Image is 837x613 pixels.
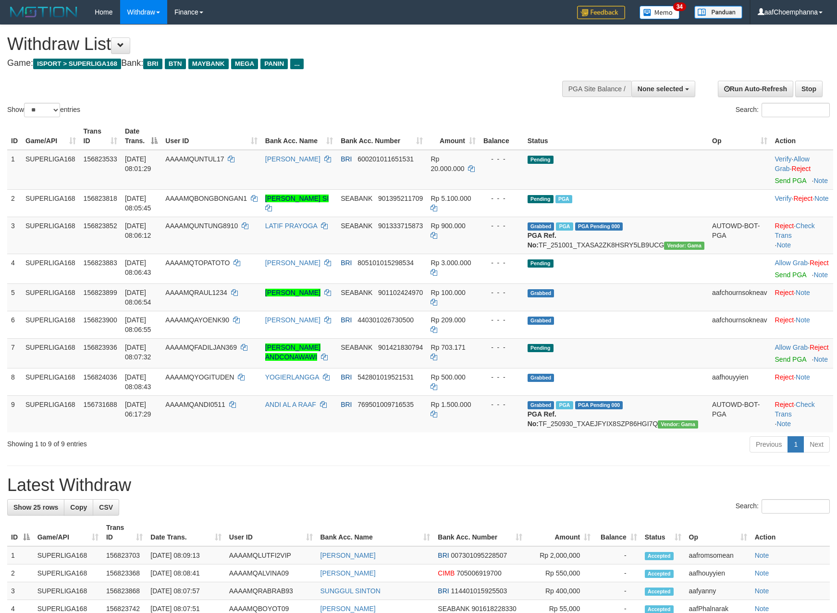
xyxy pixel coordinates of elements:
[265,401,316,408] a: ANDI AL A RAAF
[771,338,833,368] td: ·
[755,569,769,577] a: Note
[165,373,234,381] span: AAAAMQYOGITUDEN
[594,582,640,600] td: -
[483,154,520,164] div: - - -
[736,103,830,117] label: Search:
[225,582,317,600] td: AAAAMQRABRAB93
[775,155,792,163] a: Verify
[24,103,60,117] select: Showentries
[775,155,810,172] span: ·
[7,564,34,582] td: 2
[165,401,225,408] span: AAAAMQANDI0511
[810,259,829,267] a: Reject
[265,259,320,267] a: [PERSON_NAME]
[755,587,769,595] a: Note
[645,552,674,560] span: Accepted
[7,519,34,546] th: ID: activate to sort column descending
[813,271,828,279] a: Note
[431,222,465,230] span: Rp 900.000
[7,311,22,338] td: 6
[34,564,102,582] td: SUPERLIGA168
[577,6,625,19] img: Feedback.jpg
[7,5,80,19] img: MOTION_logo.png
[80,123,121,150] th: Trans ID: activate to sort column ascending
[556,222,573,231] span: Marked by aafromsomean
[147,582,225,600] td: [DATE] 08:07:57
[803,436,830,453] a: Next
[451,552,507,559] span: Copy 007301095228507 to clipboard
[34,582,102,600] td: SUPERLIGA168
[796,289,810,296] a: Note
[813,177,828,184] a: Note
[265,222,317,230] a: LATIF PRAYOGA
[796,373,810,381] a: Note
[357,401,414,408] span: Copy 769501009716535 to clipboard
[645,588,674,596] span: Accepted
[7,35,548,54] h1: Withdraw List
[431,373,465,381] span: Rp 500.000
[378,195,423,202] span: Copy 901395211709 to clipboard
[483,194,520,203] div: - - -
[225,564,317,582] td: AAAAMQALVINA09
[664,242,704,250] span: Vendor URL: https://trx31.1velocity.biz
[528,344,554,352] span: Pending
[125,259,151,276] span: [DATE] 08:06:43
[7,395,22,432] td: 9
[775,316,794,324] a: Reject
[562,81,631,97] div: PGA Site Balance /
[751,519,830,546] th: Action
[788,436,804,453] a: 1
[528,259,554,268] span: Pending
[771,254,833,283] td: ·
[341,401,352,408] span: BRI
[438,552,449,559] span: BRI
[775,155,810,172] a: Allow Grab
[84,155,117,163] span: 156823533
[125,222,151,239] span: [DATE] 08:06:12
[22,189,80,217] td: SUPERLIGA168
[261,123,337,150] th: Bank Acc. Name: activate to sort column ascending
[290,59,303,69] span: ...
[771,150,833,190] td: · ·
[7,150,22,190] td: 1
[434,519,526,546] th: Bank Acc. Number: activate to sort column ascending
[84,259,117,267] span: 156823883
[755,552,769,559] a: Note
[341,289,372,296] span: SEABANK
[480,123,524,150] th: Balance
[378,343,423,351] span: Copy 901421830794 to clipboard
[225,519,317,546] th: User ID: activate to sort column ascending
[84,343,117,351] span: 156823936
[814,195,829,202] a: Note
[528,222,554,231] span: Grabbed
[736,499,830,514] label: Search:
[125,373,151,391] span: [DATE] 08:08:43
[451,587,507,595] span: Copy 114401015925503 to clipboard
[775,289,794,296] a: Reject
[265,155,320,163] a: [PERSON_NAME]
[813,356,828,363] a: Note
[775,343,810,351] span: ·
[102,582,147,600] td: 156823868
[524,217,708,254] td: TF_251001_TXASA2ZK8HSRY5LB9UCG
[685,564,751,582] td: aafhouyyien
[793,195,812,202] a: Reject
[775,222,815,239] a: Check Trans
[528,195,554,203] span: Pending
[431,316,465,324] span: Rp 209.000
[22,217,80,254] td: SUPERLIGA168
[93,499,119,515] a: CSV
[685,546,751,564] td: aafromsomean
[7,103,80,117] label: Show entries
[147,546,225,564] td: [DATE] 08:09:13
[161,123,261,150] th: User ID: activate to sort column ascending
[265,195,329,202] a: [PERSON_NAME] SI
[341,316,352,324] span: BRI
[125,289,151,306] span: [DATE] 08:06:54
[775,222,794,230] a: Reject
[775,373,794,381] a: Reject
[528,317,554,325] span: Grabbed
[84,222,117,230] span: 156823852
[431,401,471,408] span: Rp 1.500.000
[708,217,771,254] td: AUTOWD-BOT-PGA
